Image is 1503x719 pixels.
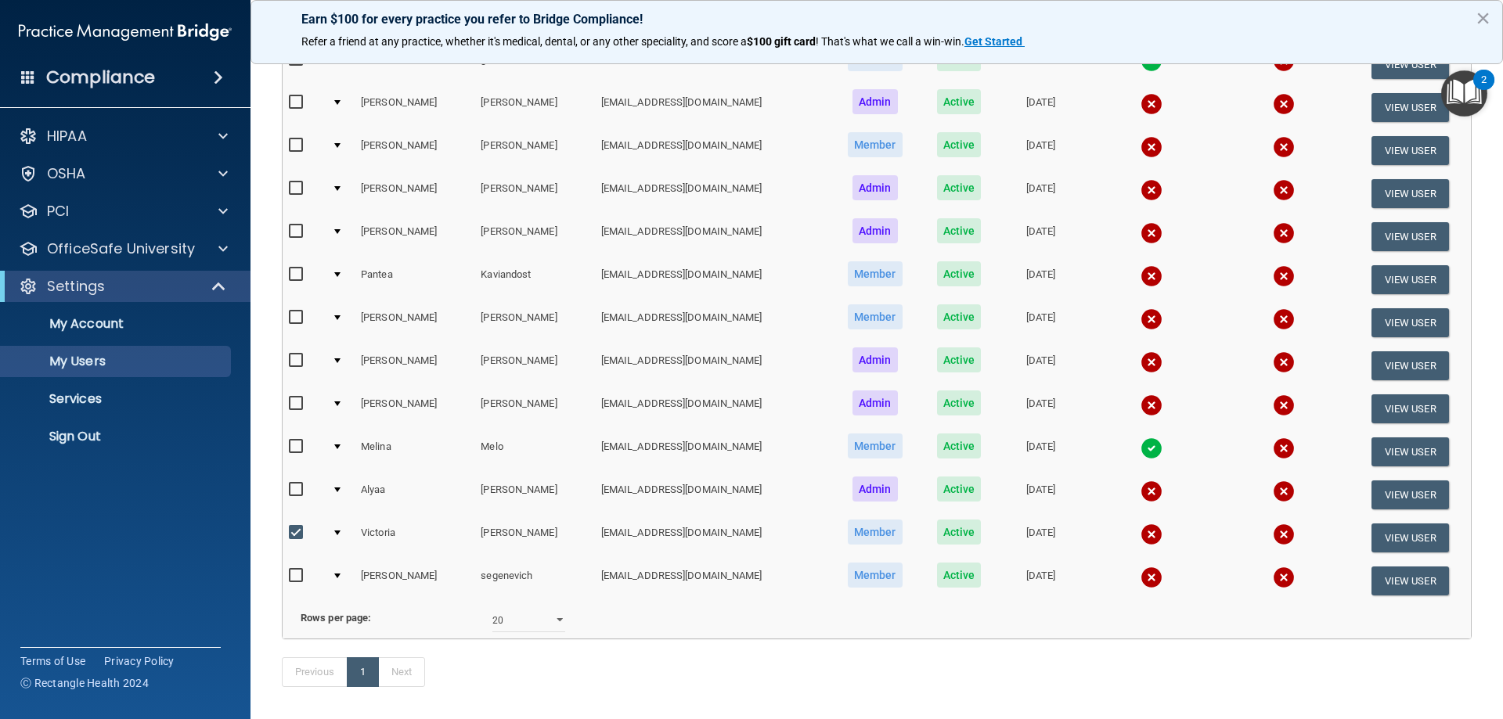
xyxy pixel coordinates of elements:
[964,35,1025,48] a: Get Started
[937,476,982,502] span: Active
[1273,437,1295,459] img: cross.ca9f0e7f.svg
[852,347,898,372] span: Admin
[852,175,898,200] span: Admin
[1273,566,1295,588] img: cross.ca9f0e7f.svg
[1371,523,1449,552] button: View User
[595,215,830,258] td: [EMAIL_ADDRESS][DOMAIN_NAME]
[1371,437,1449,466] button: View User
[852,476,898,502] span: Admin
[937,433,982,458] span: Active
[1371,566,1449,595] button: View User
[937,304,982,329] span: Active
[10,354,224,369] p: My Users
[1141,394,1162,416] img: cross.ca9f0e7f.svg
[937,175,982,200] span: Active
[1371,265,1449,294] button: View User
[997,301,1084,344] td: [DATE]
[1273,308,1295,330] img: cross.ca9f0e7f.svg
[1141,480,1162,502] img: cross.ca9f0e7f.svg
[997,215,1084,258] td: [DATE]
[1141,265,1162,287] img: cross.ca9f0e7f.svg
[355,301,474,344] td: [PERSON_NAME]
[474,86,594,129] td: [PERSON_NAME]
[937,261,982,286] span: Active
[747,35,816,48] strong: $100 gift card
[1273,480,1295,502] img: cross.ca9f0e7f.svg
[1371,480,1449,509] button: View User
[19,164,228,183] a: OSHA
[937,132,982,157] span: Active
[355,129,474,172] td: [PERSON_NAME]
[1371,351,1449,380] button: View User
[595,387,830,430] td: [EMAIL_ADDRESS][DOMAIN_NAME]
[474,387,594,430] td: [PERSON_NAME]
[1273,179,1295,201] img: cross.ca9f0e7f.svg
[19,16,232,48] img: PMB logo
[19,127,228,146] a: HIPAA
[19,202,228,221] a: PCI
[47,277,105,296] p: Settings
[1371,136,1449,165] button: View User
[355,172,474,215] td: [PERSON_NAME]
[282,657,348,687] a: Previous
[937,89,982,114] span: Active
[1141,351,1162,373] img: cross.ca9f0e7f.svg
[47,127,87,146] p: HIPAA
[355,473,474,516] td: Alyaa
[355,258,474,301] td: Pantea
[848,433,903,458] span: Member
[1481,80,1487,100] div: 2
[595,344,830,387] td: [EMAIL_ADDRESS][DOMAIN_NAME]
[1273,222,1295,244] img: cross.ca9f0e7f.svg
[816,35,964,48] span: ! That's what we call a win-win.
[1141,179,1162,201] img: cross.ca9f0e7f.svg
[1273,136,1295,158] img: cross.ca9f0e7f.svg
[355,86,474,129] td: [PERSON_NAME]
[937,519,982,545] span: Active
[474,516,594,559] td: [PERSON_NAME]
[852,218,898,243] span: Admin
[355,43,474,86] td: [PERSON_NAME]
[1476,5,1490,31] button: Close
[355,516,474,559] td: Victoria
[1273,351,1295,373] img: cross.ca9f0e7f.svg
[1141,222,1162,244] img: cross.ca9f0e7f.svg
[997,129,1084,172] td: [DATE]
[47,239,195,258] p: OfficeSafe University
[19,277,227,296] a: Settings
[595,129,830,172] td: [EMAIL_ADDRESS][DOMAIN_NAME]
[474,301,594,344] td: [PERSON_NAME]
[1371,179,1449,208] button: View User
[595,172,830,215] td: [EMAIL_ADDRESS][DOMAIN_NAME]
[848,304,903,329] span: Member
[595,43,830,86] td: [EMAIL_ADDRESS][DOMAIN_NAME]
[848,519,903,545] span: Member
[355,559,474,602] td: [PERSON_NAME]
[937,218,982,243] span: Active
[1273,523,1295,545] img: cross.ca9f0e7f.svg
[474,129,594,172] td: [PERSON_NAME]
[997,86,1084,129] td: [DATE]
[104,653,175,669] a: Privacy Policy
[852,89,898,114] span: Admin
[1141,523,1162,545] img: cross.ca9f0e7f.svg
[1371,222,1449,251] button: View User
[964,35,1022,48] strong: Get Started
[1273,394,1295,416] img: cross.ca9f0e7f.svg
[852,390,898,415] span: Admin
[1141,93,1162,115] img: cross.ca9f0e7f.svg
[848,261,903,286] span: Member
[1371,50,1449,79] button: View User
[1141,437,1162,459] img: tick.e7d51cea.svg
[1371,394,1449,423] button: View User
[1371,308,1449,337] button: View User
[1273,93,1295,115] img: cross.ca9f0e7f.svg
[1273,265,1295,287] img: cross.ca9f0e7f.svg
[595,559,830,602] td: [EMAIL_ADDRESS][DOMAIN_NAME]
[595,473,830,516] td: [EMAIL_ADDRESS][DOMAIN_NAME]
[474,215,594,258] td: [PERSON_NAME]
[848,132,903,157] span: Member
[47,202,69,221] p: PCI
[997,516,1084,559] td: [DATE]
[997,172,1084,215] td: [DATE]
